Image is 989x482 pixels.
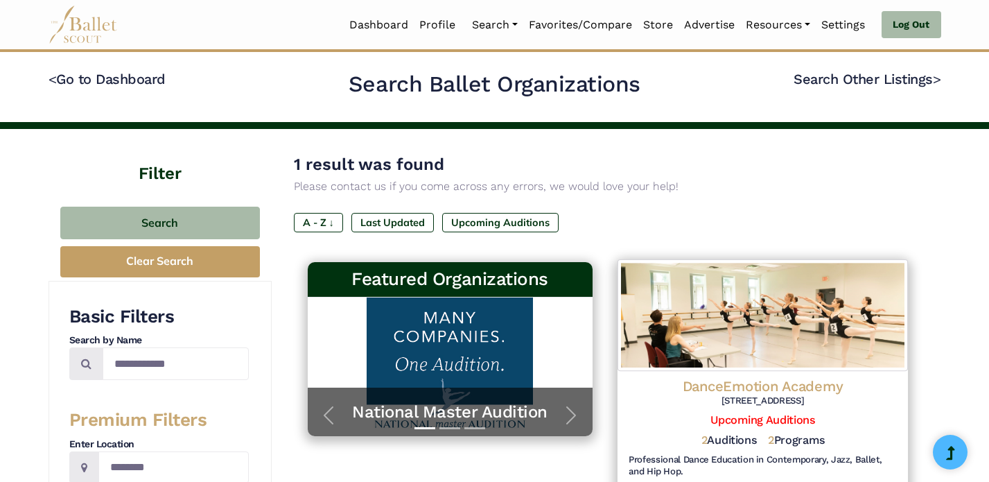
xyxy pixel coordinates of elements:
[351,213,434,232] label: Last Updated
[523,10,638,40] a: Favorites/Compare
[60,207,260,239] button: Search
[344,10,414,40] a: Dashboard
[294,155,444,174] span: 1 result was found
[322,402,579,423] a: National Master Audition
[319,268,581,291] h3: Featured Organizations
[414,420,435,436] button: Slide 1
[69,305,249,329] h3: Basic Filters
[69,408,249,432] h3: Premium Filters
[294,178,919,196] p: Please contact us if you come across any errors, we would love your help!
[442,213,559,232] label: Upcoming Auditions
[69,334,249,347] h4: Search by Name
[60,246,260,277] button: Clear Search
[466,10,523,40] a: Search
[617,260,907,372] img: Logo
[414,10,461,40] a: Profile
[740,10,816,40] a: Resources
[701,434,756,449] h5: Auditions
[767,434,823,449] h5: Programs
[629,377,897,396] h4: DanceEmotion Academy
[49,71,166,87] a: <Go to Dashboard
[439,420,460,436] button: Slide 2
[69,438,249,451] h4: Enter Location
[464,420,485,436] button: Slide 3
[629,396,897,408] h6: [STREET_ADDRESS]
[49,129,272,186] h4: Filter
[794,71,940,87] a: Search Other Listings>
[629,454,897,478] h6: Professional Dance Education in Contemporary, Jazz, Ballet, and Hip Hop.
[349,70,640,99] h2: Search Ballet Organizations
[882,11,940,39] a: Log Out
[933,70,941,87] code: >
[103,347,249,380] input: Search by names...
[710,413,814,427] a: Upcoming Auditions
[638,10,679,40] a: Store
[679,10,740,40] a: Advertise
[49,70,57,87] code: <
[701,434,707,447] span: 2
[767,434,773,447] span: 2
[294,213,343,232] label: A - Z ↓
[816,10,870,40] a: Settings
